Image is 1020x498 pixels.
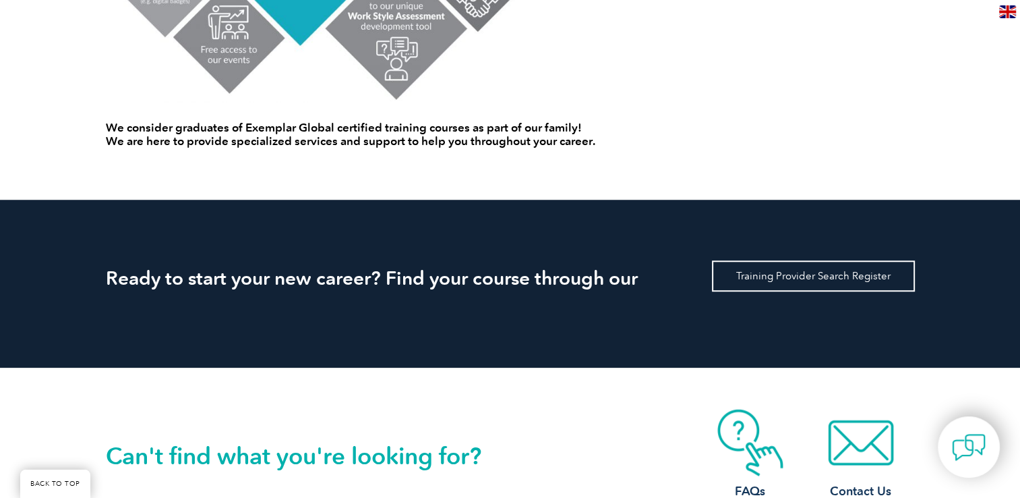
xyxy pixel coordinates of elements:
[106,267,915,289] h2: Ready to start your new career? Find your course through our
[20,470,90,498] a: BACK TO TOP
[999,5,1016,18] img: en
[696,409,804,476] img: contact-faq.webp
[712,260,915,292] a: Training Provider Search Register
[807,409,915,476] img: contact-email.webp
[106,121,672,148] h4: We consider graduates of Exemplar Global certified training courses as part of our family! We are...
[952,431,986,464] img: contact-chat.png
[106,445,510,467] h2: Can't find what you're looking for?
